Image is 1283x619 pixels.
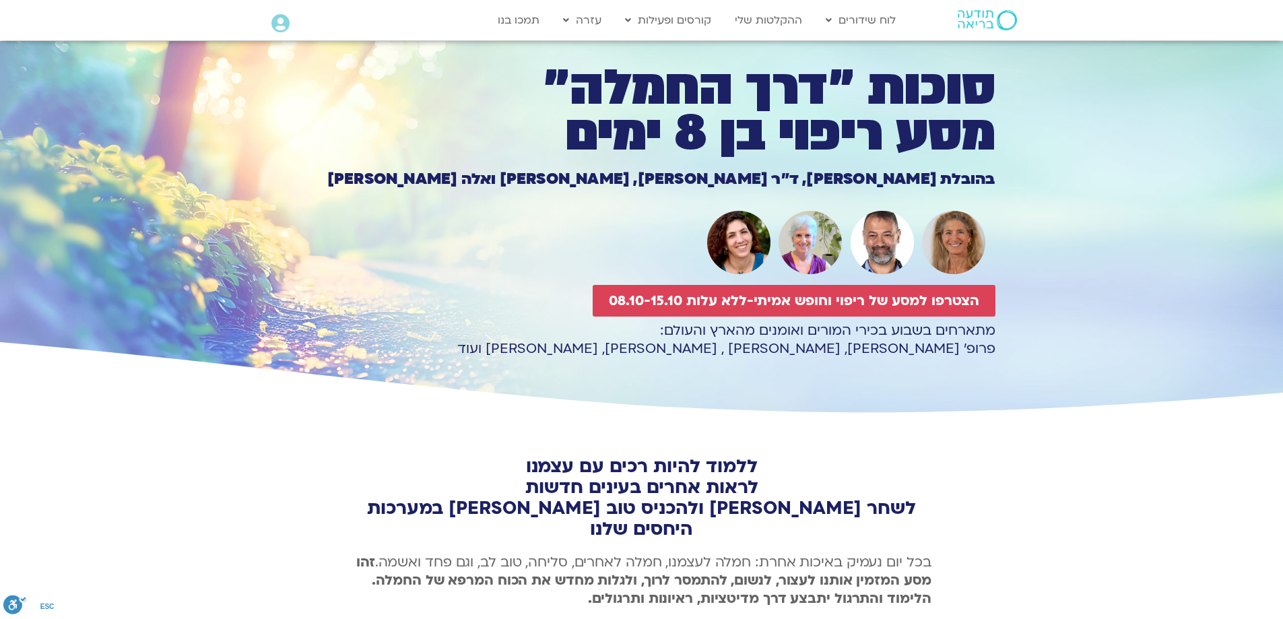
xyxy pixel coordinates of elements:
[593,285,995,317] a: הצטרפו למסע של ריפוי וחופש אמיתי-ללא עלות 08.10-15.10
[288,172,995,187] h1: בהובלת [PERSON_NAME], ד״ר [PERSON_NAME], [PERSON_NAME] ואלה [PERSON_NAME]
[556,7,608,33] a: עזרה
[958,10,1017,30] img: תודעה בריאה
[288,321,995,358] p: מתארחים בשבוע בכירי המורים ואומנים מהארץ והעולם: פרופ׳ [PERSON_NAME], [PERSON_NAME] , [PERSON_NAM...
[819,7,902,33] a: לוח שידורים
[618,7,718,33] a: קורסים ופעילות
[728,7,809,33] a: ההקלטות שלי
[491,7,546,33] a: תמכו בנו
[356,553,931,608] b: זהו מסע המזמין אותנו לעצור, לנשום, להתמסר לרוך, ולגלות מחדש את הכוח המרפא של החמלה. הלימוד והתרגו...
[352,456,931,540] h2: ללמוד להיות רכים עם עצמנו לראות אחרים בעינים חדשות לשחר [PERSON_NAME] ולהכניס טוב [PERSON_NAME] ב...
[288,65,995,157] h1: סוכות ״דרך החמלה״ מסע ריפוי בן 8 ימים
[609,293,979,308] span: הצטרפו למסע של ריפוי וחופש אמיתי-ללא עלות 08.10-15.10
[352,553,931,608] p: בכל יום נעמיק באיכות אחרת: חמלה לעצמנו, חמלה לאחרים, סליחה, טוב לב, וגם פחד ואשמה.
